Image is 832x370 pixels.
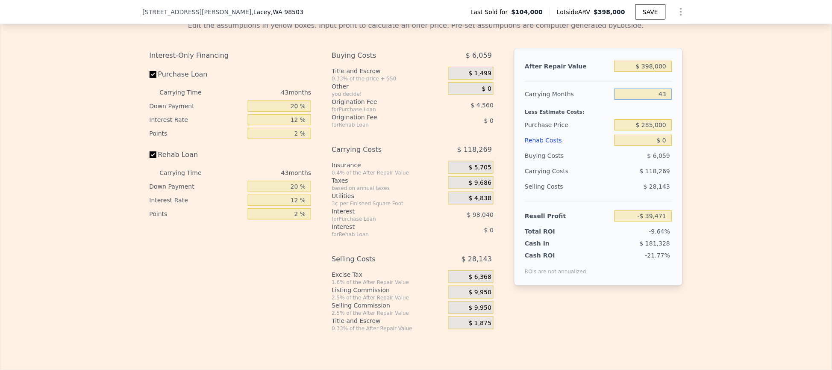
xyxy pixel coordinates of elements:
[150,67,245,82] label: Purchase Loan
[469,289,491,296] span: $ 9,950
[512,8,543,16] span: $104,000
[332,98,427,106] div: Origination Fee
[469,304,491,312] span: $ 9,950
[332,48,427,63] div: Buying Costs
[525,239,578,248] div: Cash In
[332,207,427,216] div: Interest
[332,161,445,169] div: Insurance
[525,86,611,102] div: Carrying Months
[525,251,586,260] div: Cash ROI
[557,8,594,16] span: Lotside ARV
[525,179,611,194] div: Selling Costs
[647,152,670,159] span: $ 6,059
[467,211,494,218] span: $ 98,040
[150,147,245,163] label: Rehab Loan
[150,21,683,31] div: Edit the assumptions in yellow boxes. Input profit to calculate an offer price. Pre-set assumptio...
[525,102,672,117] div: Less Estimate Costs:
[332,67,445,75] div: Title and Escrow
[332,222,427,231] div: Interest
[457,142,492,157] span: $ 118,269
[332,113,427,121] div: Origination Fee
[484,117,494,124] span: $ 0
[525,59,611,74] div: After Repair Value
[332,252,427,267] div: Selling Costs
[471,102,494,109] span: $ 4,560
[332,169,445,176] div: 0.4% of the After Repair Value
[525,208,611,224] div: Resell Profit
[332,176,445,185] div: Taxes
[160,166,215,180] div: Carrying Time
[150,48,312,63] div: Interest-Only Financing
[332,82,445,91] div: Other
[150,207,245,221] div: Points
[150,99,245,113] div: Down Payment
[469,195,491,202] span: $ 4,838
[332,200,445,207] div: 3¢ per Finished Square Foot
[332,279,445,286] div: 1.6% of the After Repair Value
[525,117,611,133] div: Purchase Price
[645,252,670,259] span: -21.77%
[332,310,445,317] div: 2.5% of the After Repair Value
[466,48,492,63] span: $ 6,059
[525,227,578,236] div: Total ROI
[482,85,491,93] span: $ 0
[332,325,445,332] div: 0.33% of the After Repair Value
[525,163,578,179] div: Carrying Costs
[640,240,670,247] span: $ 181,328
[673,3,690,21] button: Show Options
[332,294,445,301] div: 2.5% of the After Repair Value
[332,270,445,279] div: Excise Tax
[332,185,445,192] div: based on annual taxes
[469,70,491,77] span: $ 1,499
[150,71,156,78] input: Purchase Loan
[469,164,491,172] span: $ 5,705
[150,193,245,207] div: Interest Rate
[469,320,491,327] span: $ 1,875
[640,168,670,175] span: $ 118,269
[332,231,427,238] div: for Rehab Loan
[150,113,245,127] div: Interest Rate
[160,86,215,99] div: Carrying Time
[332,301,445,310] div: Selling Commission
[470,8,512,16] span: Last Sold for
[332,106,427,113] div: for Purchase Loan
[219,166,312,180] div: 43 months
[525,148,611,163] div: Buying Costs
[469,273,491,281] span: $ 6,368
[219,86,312,99] div: 43 months
[469,179,491,187] span: $ 9,686
[484,227,494,234] span: $ 0
[644,183,670,190] span: $ 28,143
[525,260,586,275] div: ROIs are not annualized
[332,216,427,222] div: for Purchase Loan
[332,75,445,82] div: 0.33% of the price + 550
[143,8,252,16] span: [STREET_ADDRESS][PERSON_NAME]
[635,4,665,20] button: SAVE
[649,228,670,235] span: -9.64%
[332,192,445,200] div: Utilities
[150,180,245,193] div: Down Payment
[271,9,303,15] span: , WA 98503
[332,121,427,128] div: for Rehab Loan
[594,9,626,15] span: $398,000
[150,151,156,158] input: Rehab Loan
[332,142,427,157] div: Carrying Costs
[332,286,445,294] div: Listing Commission
[525,133,611,148] div: Rehab Costs
[332,91,445,98] div: you decide!
[150,127,245,140] div: Points
[252,8,304,16] span: , Lacey
[462,252,492,267] span: $ 28,143
[332,317,445,325] div: Title and Escrow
